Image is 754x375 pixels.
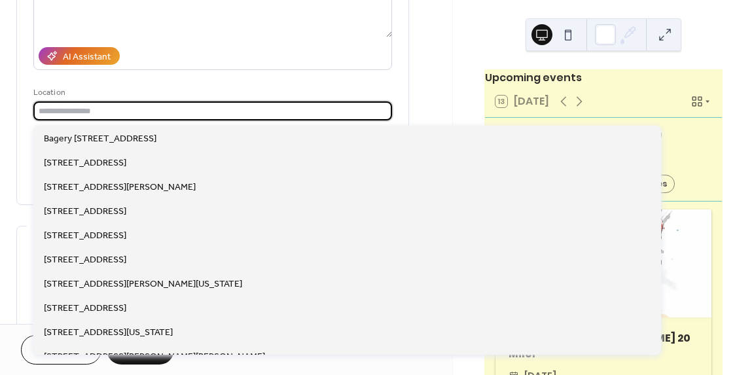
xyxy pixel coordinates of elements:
[44,229,126,243] span: [STREET_ADDRESS]
[33,86,389,99] div: Location
[39,47,120,65] button: AI Assistant
[44,181,196,194] span: [STREET_ADDRESS][PERSON_NAME]
[44,326,173,340] span: [STREET_ADDRESS][US_STATE]
[44,253,126,267] span: [STREET_ADDRESS]
[44,205,126,219] span: [STREET_ADDRESS]
[44,132,156,146] span: Bagery [STREET_ADDRESS]
[63,50,111,64] div: AI Assistant
[44,350,265,364] span: [STREET_ADDRESS][PERSON_NAME][PERSON_NAME]
[44,156,126,170] span: [STREET_ADDRESS]
[44,344,79,358] span: Cancel
[44,302,126,315] span: [STREET_ADDRESS]
[130,344,151,358] span: Save
[44,277,242,291] span: [STREET_ADDRESS][PERSON_NAME][US_STATE]
[485,70,722,86] div: Upcoming events
[21,335,101,365] button: Cancel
